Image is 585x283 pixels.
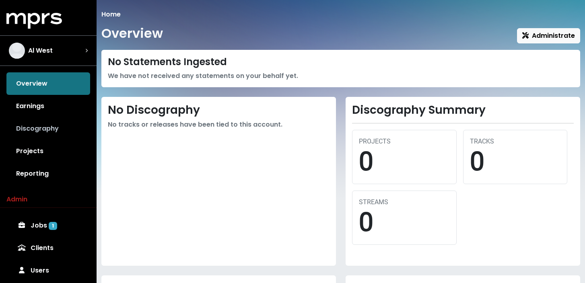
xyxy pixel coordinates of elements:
[517,28,580,43] button: Administrate
[6,140,90,162] a: Projects
[6,259,90,282] a: Users
[108,56,574,68] div: No Statements Ingested
[6,16,62,25] a: mprs logo
[108,71,574,81] div: We have not received any statements on your behalf yet.
[359,207,450,238] div: 0
[49,222,57,230] span: 1
[28,46,53,55] span: Al West
[470,146,561,177] div: 0
[6,214,90,237] a: Jobs 1
[9,43,25,59] img: The selected account / producer
[101,10,121,19] li: Home
[359,137,450,146] div: PROJECTS
[352,103,574,117] h2: Discography Summary
[101,10,580,19] nav: breadcrumb
[359,197,450,207] div: STREAMS
[6,237,90,259] a: Clients
[108,120,330,129] div: No tracks or releases have been tied to this account.
[6,95,90,117] a: Earnings
[101,26,163,41] h1: Overview
[522,31,575,40] span: Administrate
[470,137,561,146] div: TRACKS
[359,146,450,177] div: 0
[6,162,90,185] a: Reporting
[108,103,330,117] h2: No Discography
[6,117,90,140] a: Discography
